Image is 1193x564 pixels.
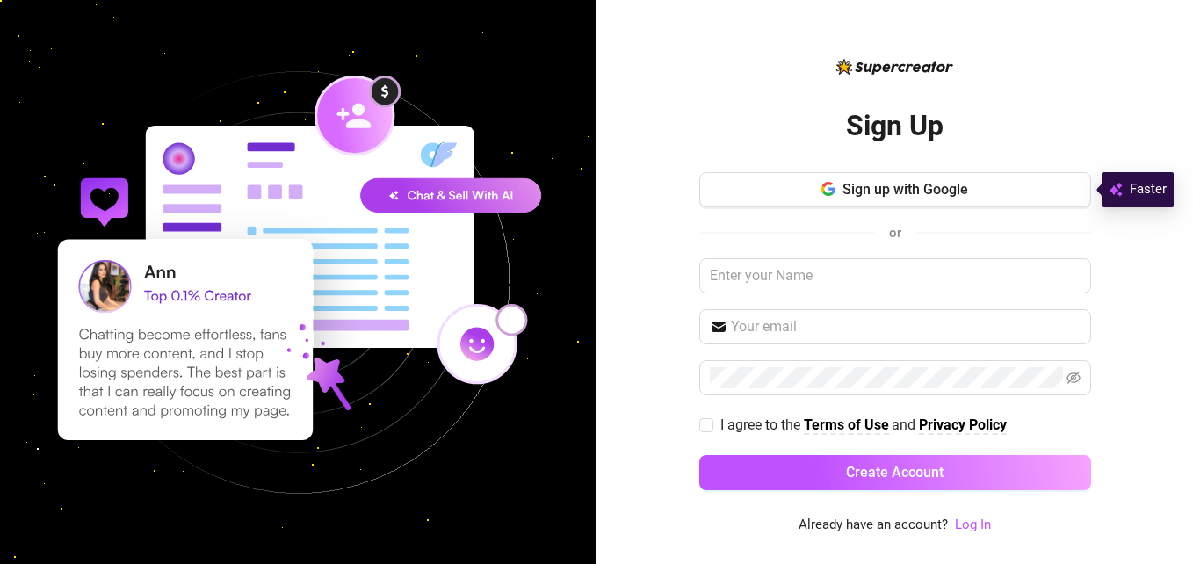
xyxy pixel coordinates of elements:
[1130,179,1167,200] span: Faster
[955,517,991,532] a: Log In
[799,515,948,536] span: Already have an account?
[846,108,944,144] h2: Sign Up
[804,416,889,435] a: Terms of Use
[720,416,804,433] span: I agree to the
[804,416,889,433] strong: Terms of Use
[892,416,919,433] span: and
[955,515,991,536] a: Log In
[889,225,901,241] span: or
[836,59,953,75] img: logo-BBDzfeDw.svg
[919,416,1007,433] strong: Privacy Policy
[1109,179,1123,200] img: svg%3e
[842,181,968,198] span: Sign up with Google
[846,464,944,481] span: Create Account
[699,172,1091,207] button: Sign up with Google
[699,455,1091,490] button: Create Account
[1066,371,1081,385] span: eye-invisible
[919,416,1007,435] a: Privacy Policy
[699,258,1091,293] input: Enter your Name
[731,316,1081,337] input: Your email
